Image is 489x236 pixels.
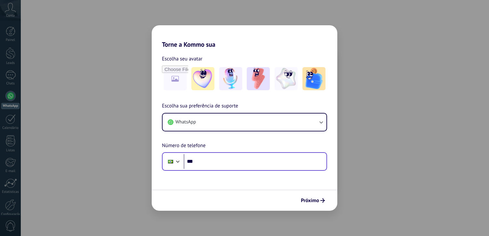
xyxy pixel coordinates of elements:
[219,67,242,90] img: -2.jpeg
[191,67,214,90] img: -1.jpeg
[275,67,298,90] img: -4.jpeg
[175,119,196,125] span: WhatsApp
[164,155,177,168] div: Brazil: + 55
[301,198,319,203] span: Próximo
[152,25,337,48] h2: Torne a Kommo sua
[162,55,203,63] span: Escolha seu avatar
[247,67,270,90] img: -3.jpeg
[163,114,326,131] button: WhatsApp
[298,195,328,206] button: Próximo
[302,67,325,90] img: -5.jpeg
[162,102,238,110] span: Escolha sua preferência de suporte
[162,142,205,150] span: Número de telefone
